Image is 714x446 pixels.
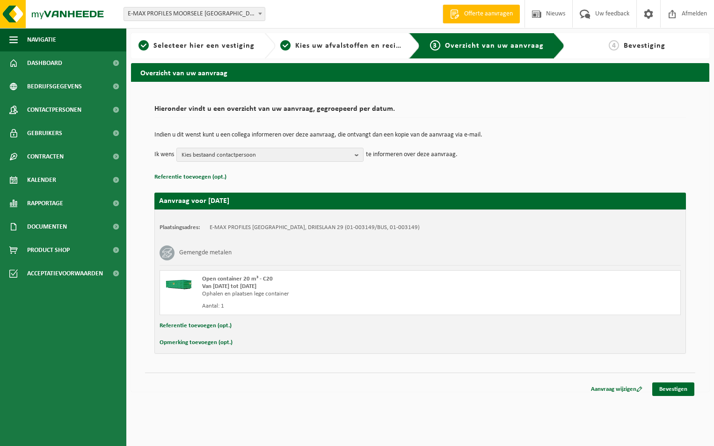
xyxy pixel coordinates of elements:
p: te informeren over deze aanvraag. [366,148,458,162]
strong: Van [DATE] tot [DATE] [202,283,256,289]
button: Kies bestaand contactpersoon [176,148,364,162]
img: HK-XC-20-GN-00.png [165,275,193,289]
strong: Plaatsingsadres: [160,224,200,230]
span: 3 [430,40,440,50]
span: Overzicht van uw aanvraag [445,42,544,50]
a: Aanvraag wijzigen [584,382,649,396]
button: Referentie toevoegen (opt.) [154,171,226,183]
button: Referentie toevoegen (opt.) [160,320,232,332]
h2: Overzicht van uw aanvraag [131,63,709,81]
a: Bevestigen [652,382,694,396]
span: Kalender [27,168,56,192]
span: Documenten [27,215,67,238]
a: 2Kies uw afvalstoffen en recipiënten [280,40,401,51]
iframe: chat widget [5,425,156,446]
a: Offerte aanvragen [443,5,520,23]
span: Kies uw afvalstoffen en recipiënten [295,42,424,50]
span: Dashboard [27,51,62,75]
span: 2 [280,40,291,50]
button: Opmerking toevoegen (opt.) [160,337,233,349]
span: 4 [609,40,619,50]
span: Contactpersonen [27,98,81,122]
td: E-MAX PROFILES [GEOGRAPHIC_DATA], DRIESLAAN 29 (01-003149/BUS, 01-003149) [210,224,420,231]
span: Gebruikers [27,122,62,145]
span: Navigatie [27,28,56,51]
span: Open container 20 m³ - C20 [202,276,273,282]
strong: Aanvraag voor [DATE] [159,197,229,205]
span: Bevestiging [624,42,665,50]
span: Kies bestaand contactpersoon [182,148,351,162]
span: 1 [138,40,149,50]
span: Rapportage [27,192,63,215]
span: Selecteer hier een vestiging [153,42,255,50]
div: Ophalen en plaatsen lege container [202,290,458,298]
a: 1Selecteer hier een vestiging [136,40,257,51]
p: Ik wens [154,148,174,162]
span: Offerte aanvragen [462,9,515,19]
span: E-MAX PROFILES MOORSELE NV - MOORSELE [124,7,265,21]
h3: Gemengde metalen [179,245,232,260]
div: Aantal: 1 [202,302,458,310]
span: Contracten [27,145,64,168]
p: Indien u dit wenst kunt u een collega informeren over deze aanvraag, die ontvangt dan een kopie v... [154,132,686,138]
span: Product Shop [27,238,70,262]
h2: Hieronder vindt u een overzicht van uw aanvraag, gegroepeerd per datum. [154,105,686,118]
span: Acceptatievoorwaarden [27,262,103,285]
span: Bedrijfsgegevens [27,75,82,98]
span: E-MAX PROFILES MOORSELE NV - MOORSELE [124,7,265,21]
